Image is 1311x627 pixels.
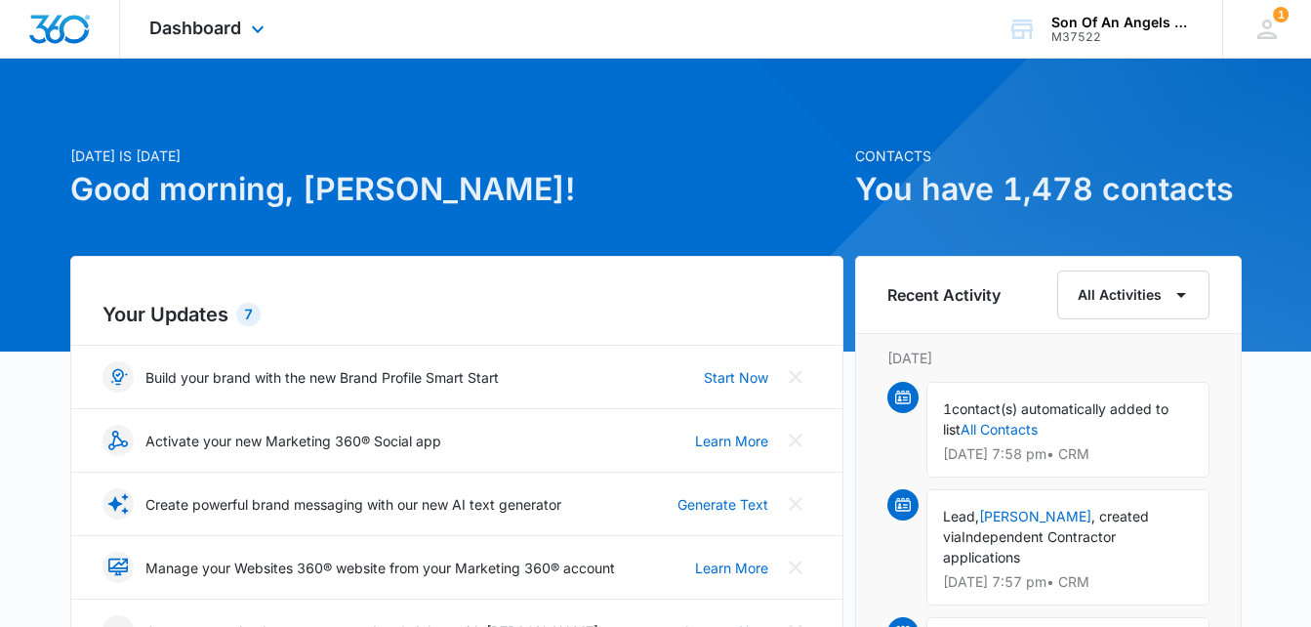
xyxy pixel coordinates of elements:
p: [DATE] is [DATE] [70,146,843,166]
span: Lead, [943,508,979,524]
button: Close [780,425,811,456]
a: Learn More [695,558,768,578]
span: contact(s) automatically added to list [943,400,1168,438]
p: [DATE] [887,348,1209,368]
p: Create powerful brand messaging with our new AI text generator [145,494,561,515]
p: [DATE] 7:57 pm • CRM [943,575,1193,589]
h1: You have 1,478 contacts [855,166,1242,213]
a: Start Now [704,367,768,388]
button: Close [780,552,811,583]
button: Close [780,361,811,393]
p: Manage your Websites 360® website from your Marketing 360® account [145,558,615,578]
button: Close [780,488,811,520]
button: All Activities [1057,271,1209,319]
h2: Your Updates [102,300,811,329]
a: All Contacts [961,421,1038,438]
p: Activate your new Marketing 360® Social app [145,431,441,451]
a: Generate Text [677,494,768,515]
h1: Good morning, [PERSON_NAME]! [70,166,843,213]
span: Independent Contractor applications [943,528,1116,565]
a: [PERSON_NAME] [979,508,1091,524]
div: notifications count [1273,7,1289,22]
div: 7 [236,303,261,326]
span: Dashboard [149,18,241,38]
h6: Recent Activity [887,283,1001,307]
p: [DATE] 7:58 pm • CRM [943,447,1193,461]
span: 1 [943,400,952,417]
p: Contacts [855,146,1242,166]
a: Learn More [695,431,768,451]
span: 1 [1273,7,1289,22]
p: Build your brand with the new Brand Profile Smart Start [145,367,499,388]
div: account id [1051,30,1194,44]
div: account name [1051,15,1194,30]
